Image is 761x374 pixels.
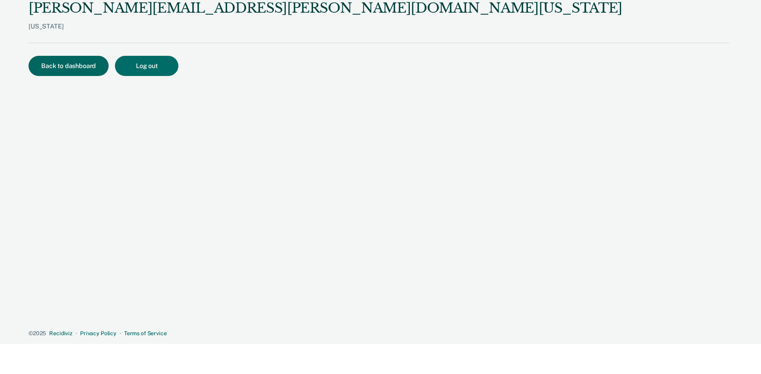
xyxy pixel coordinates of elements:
[29,330,46,336] span: © 2025
[29,23,622,43] div: [US_STATE]
[80,330,117,336] a: Privacy Policy
[124,330,167,336] a: Terms of Service
[115,56,178,76] button: Log out
[29,56,109,76] button: Back to dashboard
[29,63,115,69] a: Back to dashboard
[29,330,729,337] div: · ·
[49,330,73,336] a: Recidiviz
